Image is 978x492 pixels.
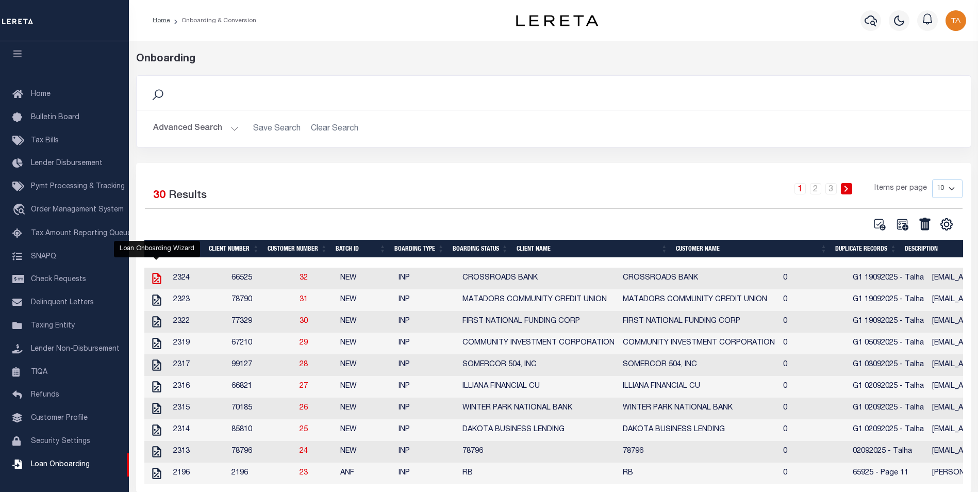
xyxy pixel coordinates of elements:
td: 2316 [169,376,227,398]
td: INP [394,311,458,333]
td: NEW [336,268,394,289]
td: 2315 [169,398,227,419]
td: 0 [779,398,849,419]
td: RB [619,463,779,484]
td: 65925 - Page 11 [849,463,928,484]
a: 23 [300,469,308,477]
td: ANF [336,463,394,484]
td: ILLIANA FINANCIAL CU [458,376,619,398]
td: 0 [779,419,849,441]
td: 2314 [169,419,227,441]
td: 0 [779,376,849,398]
td: INP [394,333,458,354]
td: 66525 [227,268,295,289]
td: NEW [336,311,394,333]
td: 78790 [227,289,295,311]
td: 67210 [227,333,295,354]
span: Tax Bills [31,137,59,144]
td: NEW [336,354,394,376]
span: Tax Amount Reporting Queue [31,230,131,237]
th: Boarding Status: activate to sort column ascending [449,240,512,257]
a: 1 [794,183,806,194]
td: G1 05092025 - Talha [849,333,928,354]
span: Delinquent Letters [31,299,94,306]
button: Advanced Search [153,119,239,139]
span: Taxing Entity [31,322,75,330]
img: svg+xml;base64,PHN2ZyB4bWxucz0iaHR0cDovL3d3dy53My5vcmcvMjAwMC9zdmciIHBvaW50ZXItZXZlbnRzPSJub25lIi... [946,10,966,31]
span: Lender Disbursement [31,160,103,167]
td: WINTER PARK NATIONAL BANK [619,398,779,419]
a: 26 [300,404,308,412]
td: CROSSROADS BANK [458,268,619,289]
td: 2322 [169,311,227,333]
th: Customer Name: activate to sort column ascending [672,240,831,257]
span: TIQA [31,368,47,375]
td: NEW [336,419,394,441]
td: 2324 [169,268,227,289]
a: 29 [300,339,308,347]
td: INP [394,441,458,463]
td: 85810 [227,419,295,441]
td: NEW [336,441,394,463]
td: 2319 [169,333,227,354]
td: INP [394,419,458,441]
a: 25 [300,426,308,433]
td: NEW [336,289,394,311]
td: NEW [336,376,394,398]
td: 0 [779,354,849,376]
td: NEW [336,333,394,354]
a: 3 [825,183,837,194]
span: Bulletin Board [31,114,79,121]
td: 66821 [227,376,295,398]
th: Boarding Type: activate to sort column ascending [390,240,449,257]
img: logo-dark.svg [516,15,599,26]
span: Refunds [31,391,59,399]
a: 32 [300,274,308,282]
span: Loan Onboarding [31,461,90,468]
span: 30 [153,190,165,201]
td: COMMUNITY INVESTMENT CORPORATION [619,333,779,354]
td: DAKOTA BUSINESS LENDING [458,419,619,441]
th: Duplicate Records: activate to sort column ascending [831,240,901,257]
span: Check Requests [31,276,86,283]
span: Lender Non-Disbursement [31,346,120,353]
td: NEW [336,398,394,419]
a: 28 [300,361,308,368]
td: 99127 [227,354,295,376]
span: Customer Profile [31,415,88,422]
td: INP [394,354,458,376]
span: SNAPQ [31,253,56,260]
span: Security Settings [31,438,90,445]
th: Batch ID: activate to sort column ascending [331,240,390,257]
td: RB [458,463,619,484]
td: G1 02092025 - Talha [849,376,928,398]
th: Client Number: activate to sort column ascending [205,240,263,257]
td: 78796 [458,441,619,463]
td: 0 [779,268,849,289]
td: INP [394,398,458,419]
span: Home [31,91,51,98]
th: Client Name: activate to sort column ascending [512,240,672,257]
a: 30 [300,318,308,325]
div: Onboarding [136,52,971,67]
td: 2196 [169,463,227,484]
td: WINTER PARK NATIONAL BANK [458,398,619,419]
a: 27 [300,383,308,390]
td: CROSSROADS BANK [619,268,779,289]
span: Items per page [874,183,927,194]
td: 2317 [169,354,227,376]
td: G1 19092025 - Talha [849,268,928,289]
td: ILLIANA FINANCIAL CU [619,376,779,398]
span: Pymt Processing & Tracking [31,183,125,190]
td: INP [394,376,458,398]
a: 24 [300,448,308,455]
td: DAKOTA BUSINESS LENDING [619,419,779,441]
th: Customer Number: activate to sort column ascending [263,240,331,257]
div: Loan Onboarding Wizard [114,241,200,257]
td: 2196 [227,463,295,484]
td: 77329 [227,311,295,333]
td: 2313 [169,441,227,463]
a: 31 [300,296,308,303]
span: Order Management System [31,206,124,214]
td: SOMERCOR 504, INC [458,354,619,376]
